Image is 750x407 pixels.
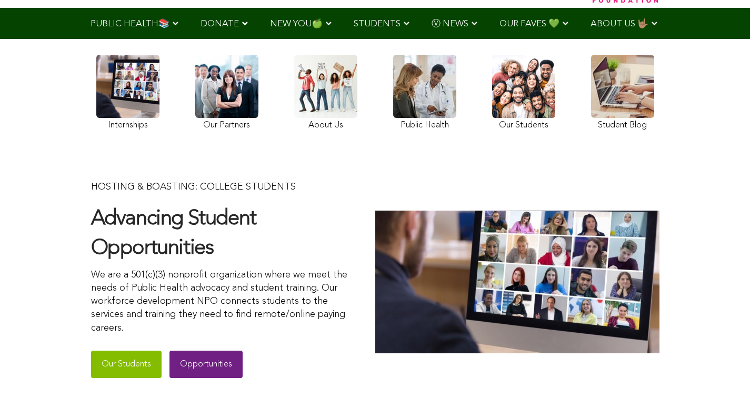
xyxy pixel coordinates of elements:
a: Opportunities [169,351,243,378]
span: ABOUT US 🤟🏽 [591,19,648,28]
div: Navigation Menu [75,8,675,39]
p: HOSTING & BOASTING: COLLEGE STUDENTS [91,181,354,194]
span: OUR FAVES 💚 [499,19,559,28]
span: DONATE [201,19,239,28]
span: NEW YOU🍏 [270,19,323,28]
strong: Advancing Student Opportunities [91,209,256,259]
span: Ⓥ NEWS [432,19,468,28]
p: We are a 501(c)(3) nonprofit organization where we meet the needs of Public Health advocacy and s... [91,269,354,335]
span: PUBLIC HEALTH📚 [91,19,169,28]
img: assuaged-foundation-students-internship-501(c)(3)-non-profit-and-donor-support 9 [375,211,659,353]
input: SUBSCRIBE [339,42,411,62]
iframe: Chat Widget [697,356,750,407]
span: STUDENTS [354,19,401,28]
a: Our Students [91,351,162,378]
